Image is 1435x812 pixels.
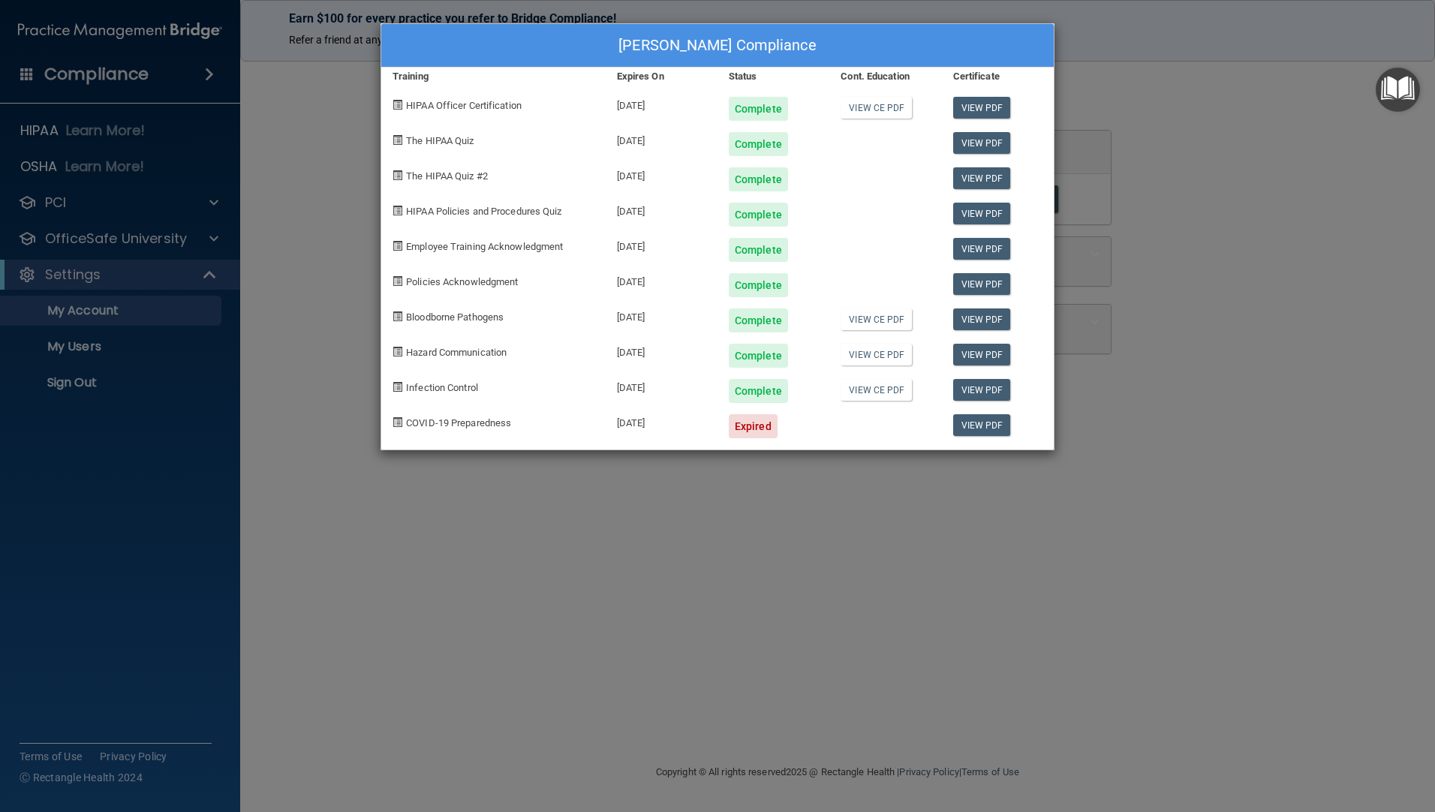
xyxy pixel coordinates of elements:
div: Complete [729,379,788,403]
span: HIPAA Policies and Procedures Quiz [406,206,561,217]
span: HIPAA Officer Certification [406,100,522,111]
div: Complete [729,344,788,368]
a: View CE PDF [841,308,912,330]
button: Open Resource Center [1376,68,1420,112]
div: Complete [729,238,788,262]
div: Training [381,68,606,86]
span: Infection Control [406,382,478,393]
div: Complete [729,203,788,227]
a: View PDF [953,308,1011,330]
a: View PDF [953,238,1011,260]
a: View PDF [953,132,1011,154]
div: [DATE] [606,121,717,156]
div: Expires On [606,68,717,86]
div: [DATE] [606,403,717,438]
div: Complete [729,132,788,156]
a: View PDF [953,167,1011,189]
span: Policies Acknowledgment [406,276,518,287]
div: Complete [729,308,788,332]
a: View CE PDF [841,344,912,365]
div: [DATE] [606,297,717,332]
a: View PDF [953,97,1011,119]
div: Complete [729,167,788,191]
span: Employee Training Acknowledgment [406,241,563,252]
div: [DATE] [606,191,717,227]
a: View PDF [953,344,1011,365]
a: View CE PDF [841,97,912,119]
span: The HIPAA Quiz #2 [406,170,488,182]
span: Hazard Communication [406,347,507,358]
div: [DATE] [606,332,717,368]
a: View CE PDF [841,379,912,401]
div: [DATE] [606,262,717,297]
div: Status [717,68,829,86]
a: View PDF [953,273,1011,295]
div: Expired [729,414,778,438]
a: View PDF [953,414,1011,436]
div: [PERSON_NAME] Compliance [381,24,1054,68]
div: Complete [729,273,788,297]
div: [DATE] [606,227,717,262]
div: [DATE] [606,156,717,191]
a: View PDF [953,203,1011,224]
div: Complete [729,97,788,121]
div: Certificate [942,68,1054,86]
div: [DATE] [606,86,717,121]
div: Cont. Education [829,68,941,86]
div: [DATE] [606,368,717,403]
a: View PDF [953,379,1011,401]
span: The HIPAA Quiz [406,135,474,146]
span: COVID-19 Preparedness [406,417,511,429]
span: Bloodborne Pathogens [406,311,504,323]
